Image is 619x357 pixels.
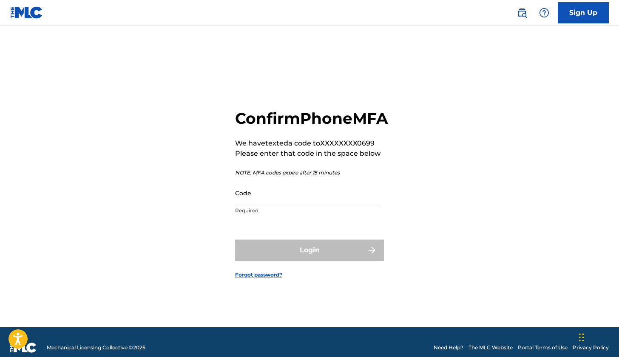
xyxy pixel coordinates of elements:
a: Portal Terms of Use [518,344,568,351]
img: logo [10,343,37,353]
div: Help [536,4,553,21]
p: NOTE: MFA codes expire after 15 minutes [235,169,388,177]
a: The MLC Website [469,344,513,351]
a: Sign Up [558,2,609,23]
a: Forgot password? [235,271,282,279]
a: Privacy Policy [573,344,609,351]
div: Drag [579,325,584,350]
img: search [517,8,527,18]
h2: Confirm Phone MFA [235,109,388,128]
iframe: Chat Widget [576,316,619,357]
p: Please enter that code in the space below [235,149,388,159]
img: help [539,8,549,18]
p: We have texted a code to XXXXXXXX0699 [235,138,388,149]
a: Public Search [514,4,531,21]
p: Required [235,207,379,214]
img: MLC Logo [10,6,43,19]
span: Mechanical Licensing Collective © 2025 [47,344,145,351]
a: Need Help? [434,344,463,351]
